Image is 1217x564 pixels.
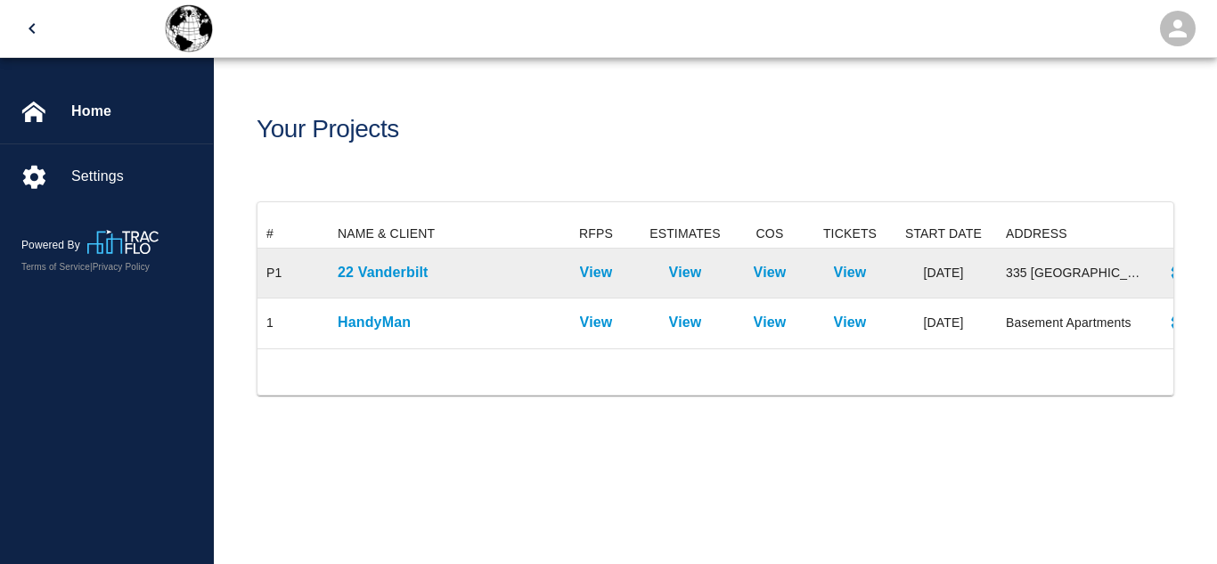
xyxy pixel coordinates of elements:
div: ESTIMATES [649,219,721,248]
div: TICKETS [823,219,877,248]
span: Home [71,101,199,122]
div: RFPS [579,219,613,248]
a: Terms of Service [21,262,90,272]
a: Privacy Policy [93,262,150,272]
div: 335 [GEOGRAPHIC_DATA] [1006,264,1148,282]
button: open drawer [11,7,53,50]
a: View [580,262,613,283]
div: # [257,219,329,248]
div: ADDRESS [1006,219,1067,248]
a: 22 Vanderbilt [338,262,543,283]
img: TracFlo [87,230,159,254]
div: ESTIMATES [641,219,730,248]
a: View [754,262,787,283]
a: View [580,312,613,333]
div: 1 [266,314,274,331]
div: [DATE] [890,249,997,298]
div: NAME & CLIENT [338,219,435,248]
div: # [266,219,274,248]
div: NAME & CLIENT [329,219,551,248]
div: COS [730,219,810,248]
span: | [90,262,93,272]
a: View [669,262,702,283]
div: START DATE [890,219,997,248]
img: Global Contractors [164,4,214,53]
h1: Your Projects [257,115,399,144]
span: Settings [71,166,199,187]
div: START DATE [905,219,982,248]
div: P1 [266,264,282,282]
a: View [754,312,787,333]
iframe: Chat Widget [1128,478,1217,564]
div: TICKETS [810,219,890,248]
button: Settings [1162,255,1197,290]
a: HandyMan [338,312,543,333]
div: [DATE] [890,298,997,348]
div: RFPS [551,219,641,248]
div: ADDRESS [997,219,1157,248]
button: Settings [1162,305,1197,340]
a: View [834,312,867,333]
p: Powered By [21,237,87,253]
div: Basement Apartments [1006,314,1148,331]
div: COS [756,219,784,248]
a: View [669,312,702,333]
a: View [834,262,867,283]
